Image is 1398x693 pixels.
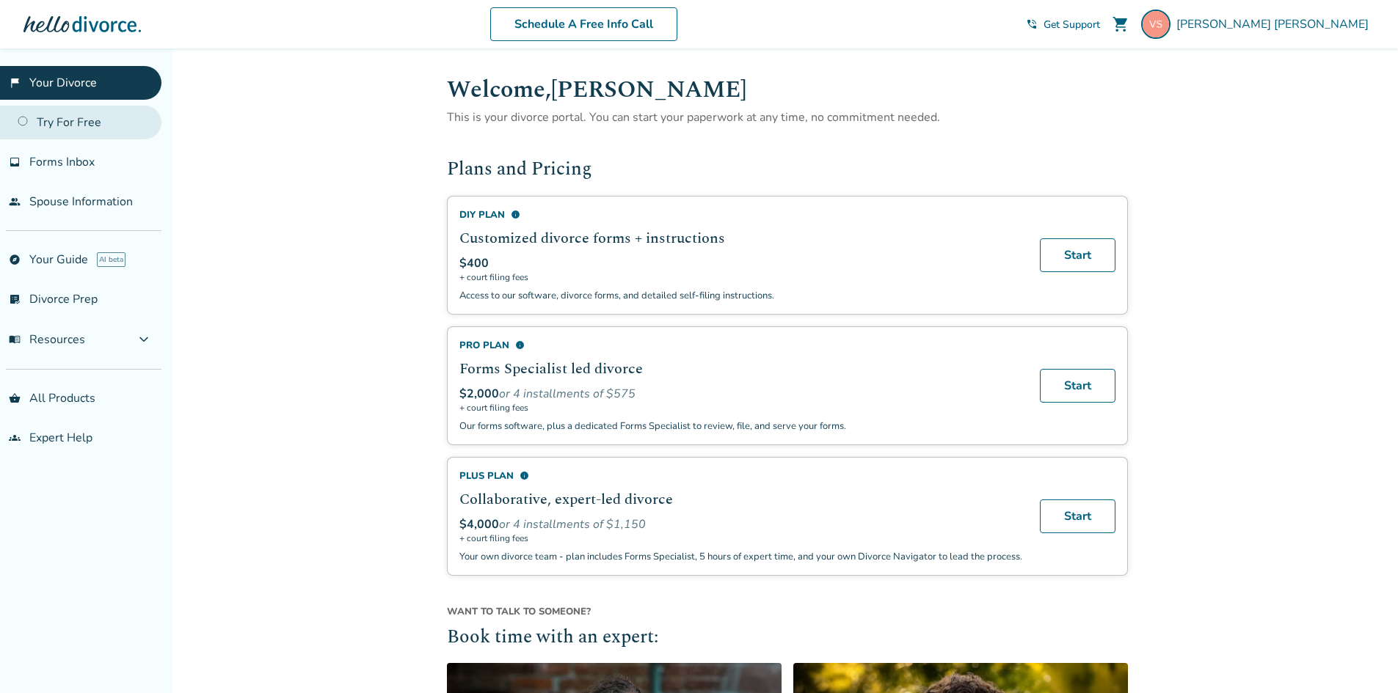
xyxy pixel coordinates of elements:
[1026,18,1038,30] span: phone_in_talk
[459,358,1022,380] h2: Forms Specialist led divorce
[490,7,677,41] a: Schedule A Free Info Call
[459,386,499,402] span: $2,000
[459,516,1022,532] div: or 4 installments of $1,150
[1040,238,1115,272] a: Start
[459,255,489,271] span: $400
[459,402,1022,414] span: + court filing fees
[1026,18,1100,32] a: phone_in_talkGet Support
[9,334,21,345] span: menu_book
[1040,369,1115,403] a: Start
[9,432,21,444] span: groups
[9,392,21,404] span: shopping_basket
[9,254,21,265] span: explore
[447,108,1128,127] p: This is your divorce portal. You can start your paperwork at any time, no commitment needed.
[459,550,1022,563] p: Your own divorce team - plan includes Forms Specialist, 5 hours of expert time, and your own Divo...
[447,72,1128,108] h1: Welcome, [PERSON_NAME]
[459,227,1022,249] h2: Customized divorce forms + instructions
[520,471,529,480] span: info
[29,154,95,170] span: Forms Inbox
[9,293,21,305] span: list_alt_check
[459,516,499,532] span: $4,000
[459,271,1022,283] span: + court filing fees
[1112,15,1129,33] span: shopping_cart
[9,156,21,168] span: inbox
[459,208,1022,221] div: DIY Plan
[9,77,21,89] span: flag_2
[1141,10,1171,39] img: vanessamonique8808@gmail.com
[459,289,1022,302] p: Access to our software, divorce forms, and detailed self-filing instructions.
[1176,16,1375,32] span: [PERSON_NAME] [PERSON_NAME]
[459,419,1022,433] p: Our forms software, plus a dedicated Forms Specialist to review, file, and serve your forms.
[9,196,21,208] span: people
[447,605,1128,618] span: Want to talk to someone?
[135,331,153,348] span: expand_more
[459,339,1022,352] div: Pro Plan
[459,532,1022,544] span: + court filing fees
[459,386,1022,402] div: or 4 installments of $575
[515,340,525,350] span: info
[97,252,125,267] span: AI beta
[459,469,1022,483] div: Plus Plan
[1044,18,1100,32] span: Get Support
[447,624,1128,652] h2: Book time with an expert:
[9,331,85,348] span: Resources
[1325,623,1398,693] iframe: Chat Widget
[447,156,1128,184] h2: Plans and Pricing
[1040,499,1115,533] a: Start
[459,488,1022,510] h2: Collaborative, expert-led divorce
[511,210,520,219] span: info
